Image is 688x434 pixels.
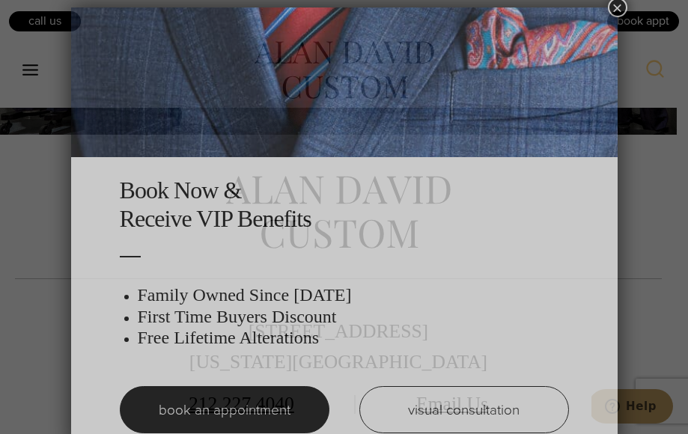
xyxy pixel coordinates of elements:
[359,386,569,433] a: visual consultation
[120,176,569,233] h2: Book Now & Receive VIP Benefits
[138,306,569,328] h3: First Time Buyers Discount
[34,10,65,24] span: Help
[120,386,329,433] a: book an appointment
[138,327,569,349] h3: Free Lifetime Alterations
[138,284,569,306] h3: Family Owned Since [DATE]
